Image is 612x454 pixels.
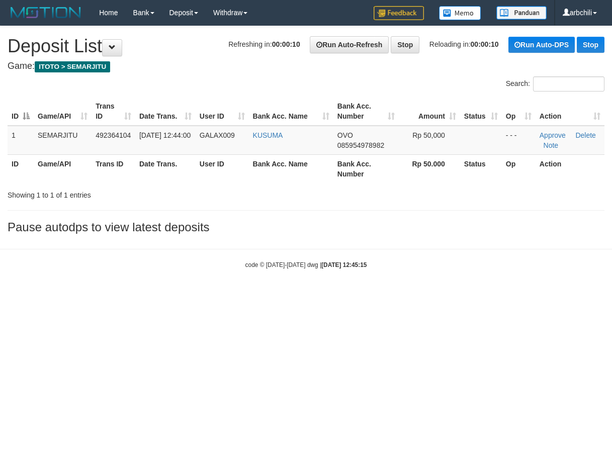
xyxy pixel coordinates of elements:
th: Action: activate to sort column ascending [536,97,604,126]
th: Amount: activate to sort column ascending [399,97,460,126]
th: Bank Acc. Number: activate to sort column ascending [333,97,399,126]
th: Rp 50.000 [399,154,460,183]
strong: 00:00:10 [471,40,499,48]
a: Approve [540,131,566,139]
span: GALAX009 [200,131,235,139]
img: MOTION_logo.png [8,5,84,20]
th: ID [8,154,34,183]
th: Trans ID: activate to sort column ascending [92,97,135,126]
th: User ID [196,154,249,183]
th: Op [502,154,536,183]
th: Game/API [34,154,92,183]
h3: Pause autodps to view latest deposits [8,221,604,234]
a: Stop [577,37,604,53]
img: panduan.png [496,6,547,20]
td: 1 [8,126,34,155]
th: ID: activate to sort column descending [8,97,34,126]
th: Action [536,154,604,183]
th: Bank Acc. Number [333,154,399,183]
img: Button%20Memo.svg [439,6,481,20]
a: Run Auto-DPS [508,37,575,53]
th: Game/API: activate to sort column ascending [34,97,92,126]
strong: [DATE] 12:45:15 [321,261,367,268]
a: Stop [391,36,419,53]
div: Showing 1 to 1 of 1 entries [8,186,247,200]
th: Op: activate to sort column ascending [502,97,536,126]
small: code © [DATE]-[DATE] dwg | [245,261,367,268]
a: Note [544,141,559,149]
th: Status: activate to sort column ascending [460,97,502,126]
strong: 00:00:10 [272,40,300,48]
span: Rp 50,000 [412,131,445,139]
th: User ID: activate to sort column ascending [196,97,249,126]
h4: Game: [8,61,604,71]
input: Search: [533,76,604,92]
img: Feedback.jpg [374,6,424,20]
a: Delete [575,131,595,139]
span: Reloading in: [429,40,499,48]
label: Search: [506,76,604,92]
span: 492364104 [96,131,131,139]
th: Date Trans.: activate to sort column ascending [135,97,196,126]
th: Bank Acc. Name [249,154,333,183]
th: Trans ID [92,154,135,183]
span: Copy 085954978982 to clipboard [337,141,384,149]
span: OVO [337,131,353,139]
h1: Deposit List [8,36,604,56]
span: [DATE] 12:44:00 [139,131,191,139]
th: Status [460,154,502,183]
a: Run Auto-Refresh [310,36,389,53]
th: Date Trans. [135,154,196,183]
span: Refreshing in: [228,40,300,48]
td: - - - [502,126,536,155]
a: KUSUMA [253,131,283,139]
td: SEMARJITU [34,126,92,155]
th: Bank Acc. Name: activate to sort column ascending [249,97,333,126]
span: ITOTO > SEMARJITU [35,61,110,72]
